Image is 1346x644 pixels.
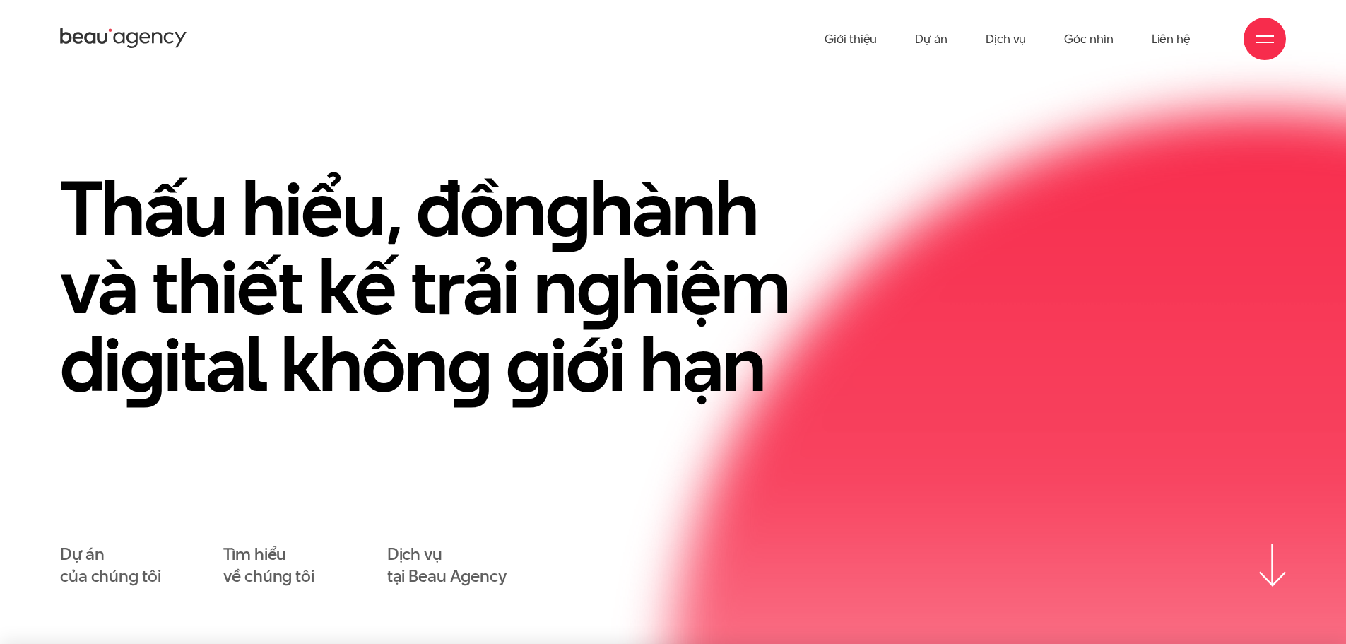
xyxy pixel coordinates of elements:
[577,233,620,339] en: g
[447,311,491,417] en: g
[60,170,837,403] h1: Thấu hiểu, đồn hành và thiết kế trải n hiệm di ital khôn iới hạn
[120,311,164,417] en: g
[387,544,507,587] a: Dịch vụtại Beau Agency
[223,544,314,587] a: Tìm hiểuvề chúng tôi
[506,311,550,417] en: g
[60,544,160,587] a: Dự áncủa chúng tôi
[545,156,589,262] en: g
